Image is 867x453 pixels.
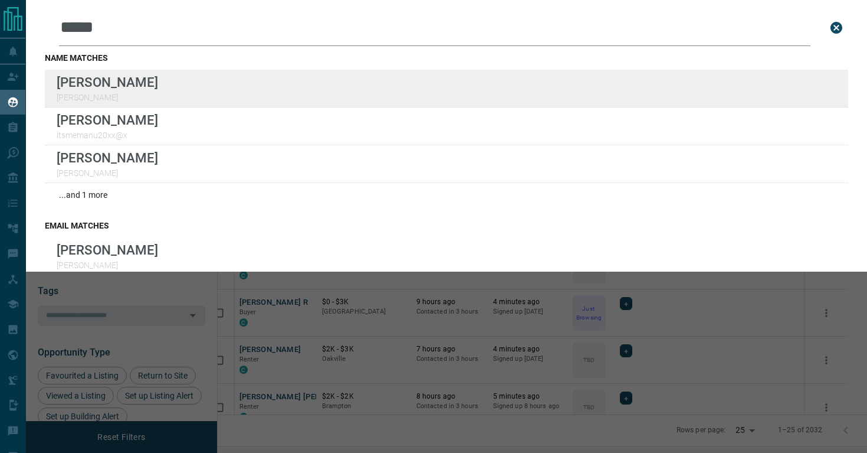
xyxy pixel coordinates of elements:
h3: name matches [45,53,848,63]
button: close search bar [825,16,848,40]
p: [PERSON_NAME] [57,93,158,102]
p: itsmemanu20xx@x [57,131,158,140]
p: [PERSON_NAME] [57,260,158,270]
p: [PERSON_NAME] [57,242,158,258]
div: ...and 1 more [45,183,848,207]
p: [PERSON_NAME] [57,150,158,165]
h3: email matches [45,221,848,230]
p: [PERSON_NAME] [57,112,158,128]
p: [PERSON_NAME] [57,74,158,90]
p: [PERSON_NAME] [57,168,158,178]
